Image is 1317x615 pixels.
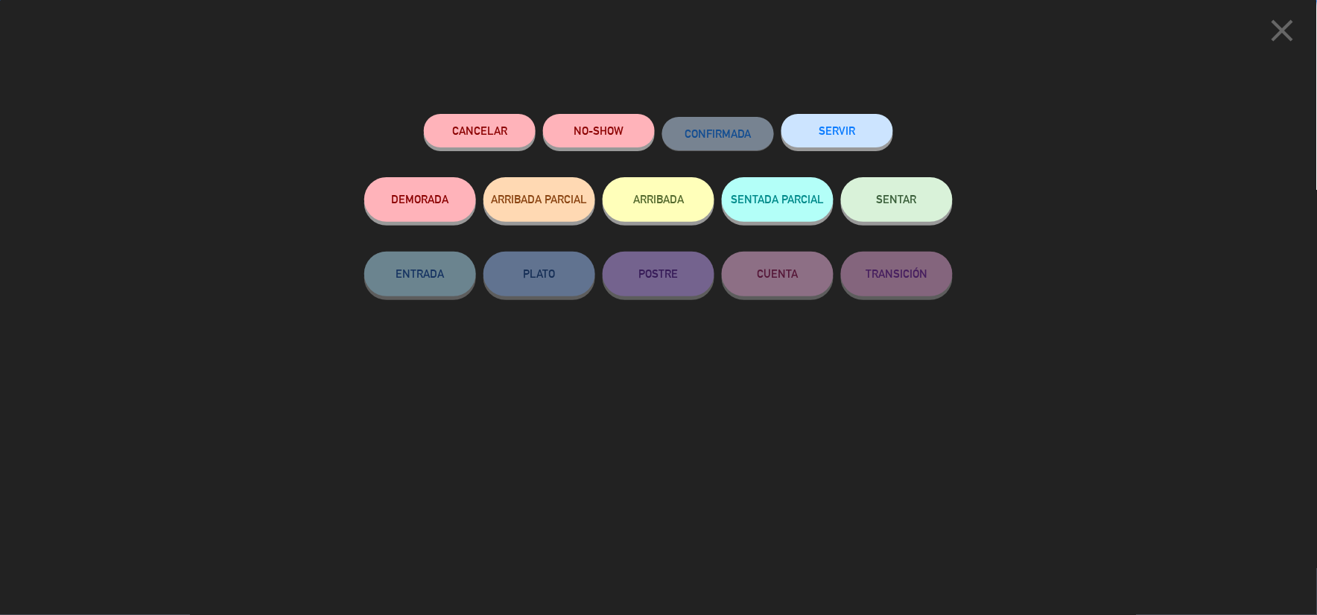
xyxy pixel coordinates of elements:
[603,177,714,222] button: ARRIBADA
[781,114,893,147] button: SERVIR
[483,177,595,222] button: ARRIBADA PARCIAL
[603,252,714,296] button: POSTRE
[685,127,752,140] span: CONFIRMADA
[424,114,536,147] button: Cancelar
[662,117,774,150] button: CONFIRMADA
[877,193,917,205] span: SENTAR
[1264,12,1301,49] i: close
[483,252,595,296] button: PLATO
[841,177,953,222] button: SENTAR
[364,252,476,296] button: ENTRADA
[722,252,834,296] button: CUENTA
[492,193,588,205] span: ARRIBADA PARCIAL
[364,177,476,222] button: DEMORADA
[1260,11,1306,55] button: close
[841,252,953,296] button: TRANSICIÓN
[722,177,834,222] button: SENTADA PARCIAL
[543,114,655,147] button: NO-SHOW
